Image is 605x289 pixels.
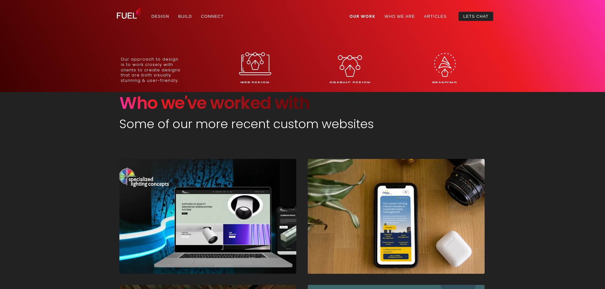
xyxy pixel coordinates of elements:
a: Our Work [345,12,380,21]
a: Design [147,12,174,21]
p: Some of our more recent custom websites [119,115,486,132]
a: Who We Are [380,12,419,21]
img: Fuel Design Ltd - Website design and development company in North Shore, Auckland [117,5,142,19]
a: Branding [401,42,488,87]
a: Our approach to designis to work closely withclients to create designsthat are both visuallystunn... [117,42,204,87]
a: Build [174,12,197,21]
a: Lets Chat [459,12,493,21]
h2: Who we've worked with [119,93,309,113]
a: Web Design [212,42,299,87]
a: Connect [197,12,228,21]
a: Articles [420,12,451,21]
p: Our approach to design is to work closely with clients to create designs that are both visually s... [121,57,180,83]
a: Graphic Design [306,42,393,87]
